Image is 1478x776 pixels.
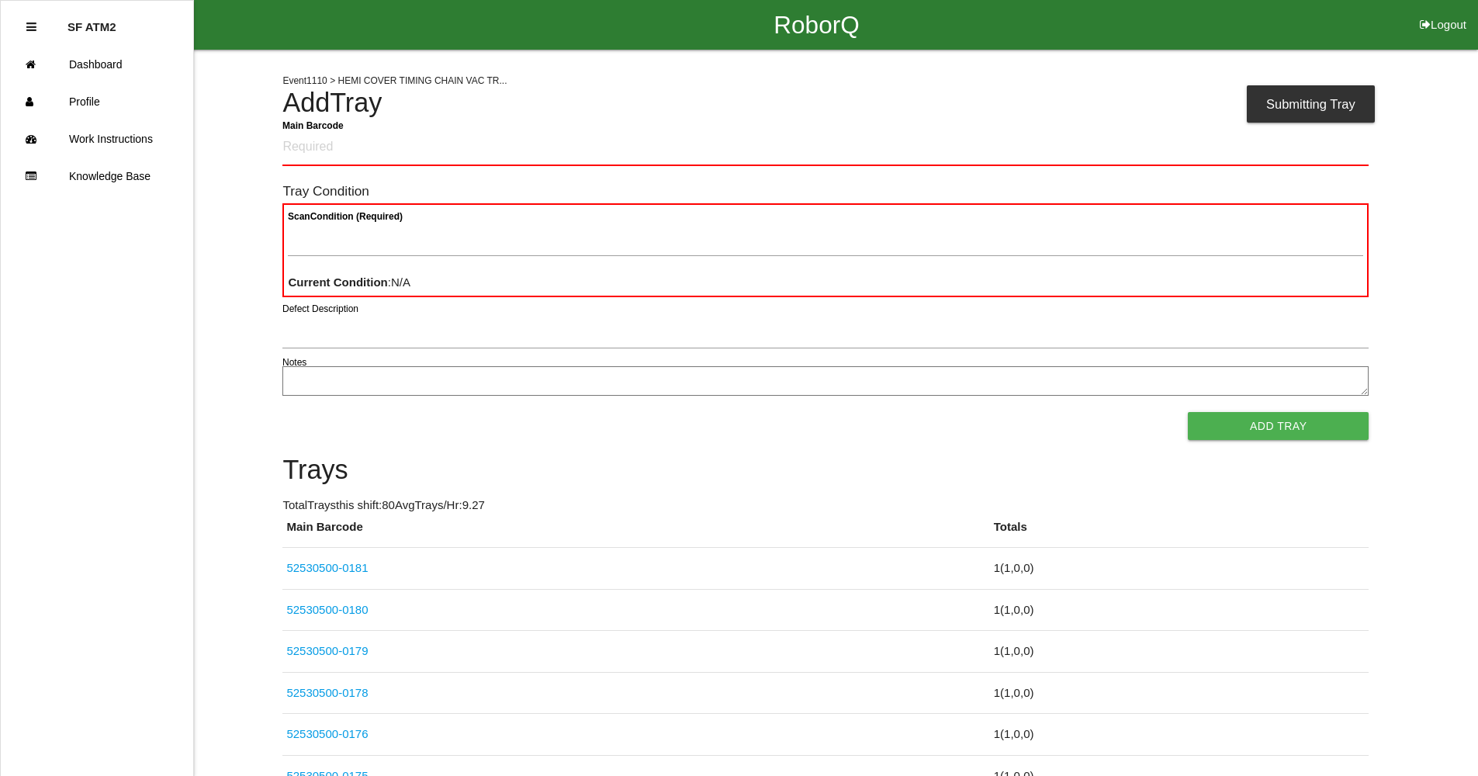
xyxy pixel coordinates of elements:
p: Total Trays this shift: 80 Avg Trays /Hr: 9.27 [282,497,1369,514]
b: Scan Condition (Required) [288,211,403,222]
a: Work Instructions [1,120,193,158]
a: 52530500-0180 [286,603,368,616]
input: Required [282,130,1369,166]
div: Submitting Tray [1247,85,1375,123]
td: 1 ( 1 , 0 , 0 ) [990,631,1369,673]
th: Main Barcode [282,518,989,548]
label: Defect Description [282,302,358,316]
th: Totals [990,518,1369,548]
b: Main Barcode [282,120,344,130]
div: Close [26,9,36,46]
h4: Add Tray [282,88,1369,118]
a: 52530500-0179 [286,644,368,657]
a: 52530500-0181 [286,561,368,574]
a: Knowledge Base [1,158,193,195]
p: SF ATM2 [67,9,116,33]
span: : N/A [288,275,410,289]
td: 1 ( 1 , 0 , 0 ) [990,589,1369,631]
td: 1 ( 1 , 0 , 0 ) [990,714,1369,756]
h6: Tray Condition [282,184,1369,199]
span: Event 1110 > HEMI COVER TIMING CHAIN VAC TR... [282,75,507,86]
a: Dashboard [1,46,193,83]
button: Add Tray [1188,412,1369,440]
h4: Trays [282,456,1369,485]
td: 1 ( 1 , 0 , 0 ) [990,672,1369,714]
a: Profile [1,83,193,120]
td: 1 ( 1 , 0 , 0 ) [990,548,1369,590]
b: Current Condition [288,275,387,289]
label: Notes [282,355,306,369]
a: 52530500-0176 [286,727,368,740]
a: 52530500-0178 [286,686,368,699]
